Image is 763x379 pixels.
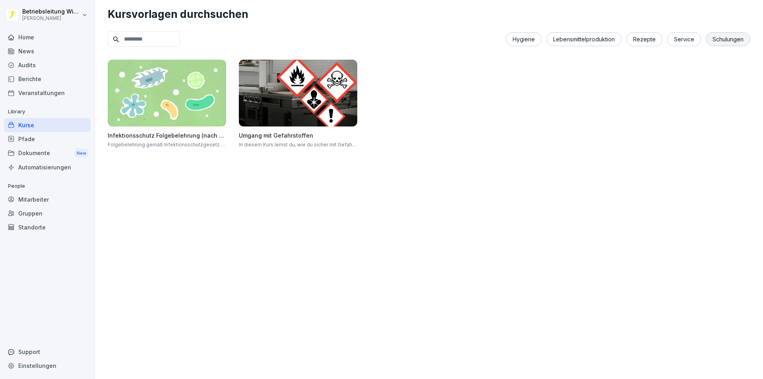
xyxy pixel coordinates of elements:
a: DokumenteNew [4,146,91,161]
p: Folgebelehrung gemäß Infektionsschutzgesetz §43 IfSG. Diese Schulung ist nur gültig in Kombinatio... [108,141,226,148]
div: Lebensmittelproduktion [546,32,622,46]
a: Berichte [4,72,91,86]
div: Hygiene [506,32,542,46]
a: Veranstaltungen [4,86,91,100]
h4: Umgang mit Gefahrstoffen [239,131,357,140]
a: News [4,44,91,58]
h1: Kursvorlagen durchsuchen [108,6,750,22]
a: Pfade [4,132,91,146]
div: Service [667,32,701,46]
div: Dokumente [4,146,91,161]
p: Betriebsleitung Wismar [22,8,80,15]
a: Kurse [4,118,91,132]
p: Library [4,105,91,118]
div: Support [4,345,91,359]
img: tgff07aey9ahi6f4hltuk21p.png [108,60,226,126]
a: Home [4,30,91,44]
div: Rezepte [626,32,662,46]
a: Einstellungen [4,359,91,373]
p: [PERSON_NAME] [22,16,80,21]
p: In diesem Kurs lernst du, wie du sicher mit Gefahrstoffen umgehst. Du erfährst, was die Gefahrsto... [239,141,357,148]
img: ro33qf0i8ndaw7nkfv0stvse.png [239,60,357,126]
div: New [75,149,88,158]
p: People [4,180,91,192]
a: Automatisierungen [4,160,91,174]
a: Gruppen [4,206,91,220]
h4: Infektionsschutz Folgebelehrung (nach §43 IfSG) [108,131,226,140]
div: Schulungen [706,32,750,46]
a: Audits [4,58,91,72]
a: Mitarbeiter [4,192,91,206]
a: Standorte [4,220,91,234]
